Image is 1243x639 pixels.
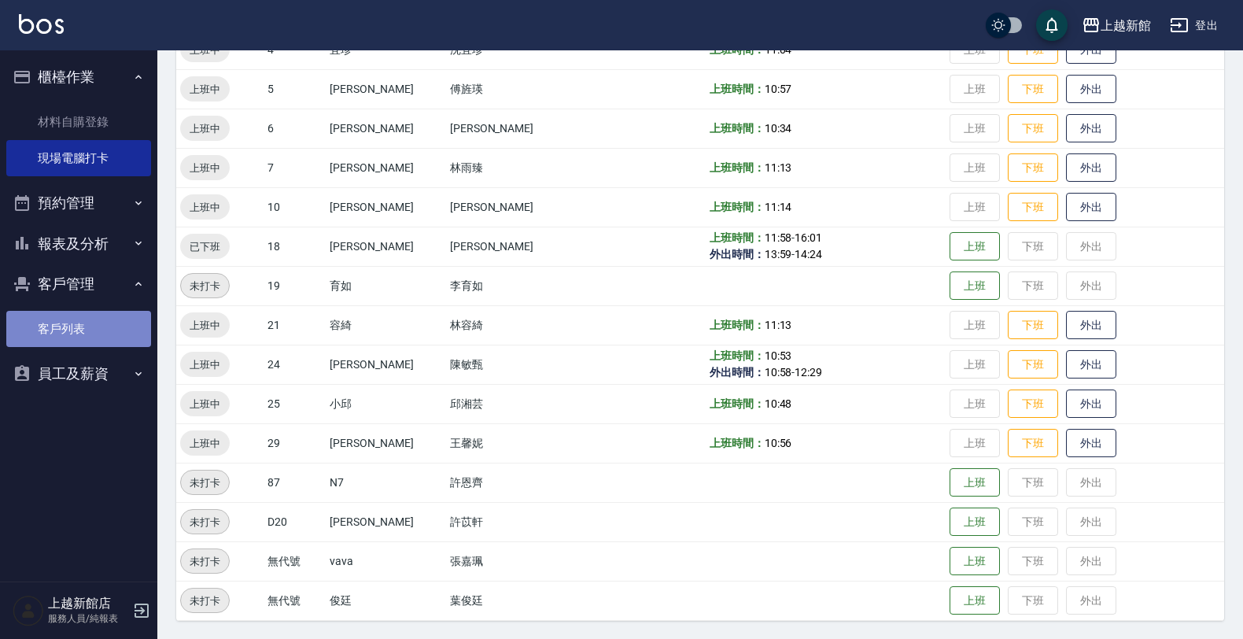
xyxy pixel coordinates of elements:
td: 7 [264,148,326,187]
td: 18 [264,227,326,266]
td: - - [706,227,946,266]
td: 王馨妮 [446,423,586,463]
td: 19 [264,266,326,305]
td: D20 [264,502,326,541]
td: 許苡軒 [446,502,586,541]
button: 外出 [1066,311,1116,340]
td: 24 [264,345,326,384]
button: 下班 [1008,311,1058,340]
td: [PERSON_NAME] [326,423,446,463]
button: 外出 [1066,350,1116,379]
button: 下班 [1008,429,1058,458]
span: 11:04 [765,43,792,56]
span: 未打卡 [181,514,229,530]
span: 11:13 [765,319,792,331]
td: [PERSON_NAME] [446,227,586,266]
button: 下班 [1008,193,1058,222]
button: 外出 [1066,390,1116,419]
b: 上班時間： [710,231,765,244]
span: 10:58 [765,366,792,379]
td: 林容綺 [446,305,586,345]
button: 外出 [1066,75,1116,104]
img: Person [13,595,44,626]
span: 上班中 [180,199,230,216]
b: 上班時間： [710,201,765,213]
td: vava [326,541,446,581]
span: 11:58 [765,231,792,244]
span: 上班中 [180,396,230,412]
span: 未打卡 [181,475,229,491]
span: 10:48 [765,397,792,410]
td: [PERSON_NAME] [326,345,446,384]
button: 上班 [950,586,1000,615]
a: 材料自購登錄 [6,104,151,140]
span: 上班中 [180,120,230,137]
b: 上班時間： [710,83,765,95]
span: 已下班 [180,238,230,255]
span: 上班中 [180,81,230,98]
p: 服務人員/純報表 [48,611,128,626]
td: 25 [264,384,326,423]
td: 小邱 [326,384,446,423]
td: 無代號 [264,581,326,620]
button: 外出 [1066,429,1116,458]
button: 上班 [950,508,1000,537]
button: save [1036,9,1068,41]
b: 上班時間： [710,349,765,362]
td: [PERSON_NAME] [446,187,586,227]
button: 上越新館 [1075,9,1157,42]
span: 13:59 [765,248,792,260]
div: 上越新館 [1101,16,1151,35]
button: 下班 [1008,114,1058,143]
span: 11:14 [765,201,792,213]
span: 16:01 [795,231,822,244]
span: 10:53 [765,349,792,362]
td: [PERSON_NAME] [326,69,446,109]
td: 容綺 [326,305,446,345]
button: 員工及薪資 [6,353,151,394]
td: 5 [264,69,326,109]
td: [PERSON_NAME] [326,109,446,148]
span: 上班中 [180,356,230,373]
td: 李育如 [446,266,586,305]
td: 無代號 [264,541,326,581]
span: 11:13 [765,161,792,174]
button: 外出 [1066,153,1116,183]
td: 張嘉珮 [446,541,586,581]
span: 未打卡 [181,553,229,570]
span: 12:29 [795,366,822,379]
td: 傅旌瑛 [446,69,586,109]
button: 預約管理 [6,183,151,223]
td: [PERSON_NAME] [446,109,586,148]
button: 櫃檯作業 [6,57,151,98]
button: 上班 [950,271,1000,301]
span: 10:57 [765,83,792,95]
td: 陳敏甄 [446,345,586,384]
td: 邱湘芸 [446,384,586,423]
td: 葉俊廷 [446,581,586,620]
td: 育如 [326,266,446,305]
td: 許恩齊 [446,463,586,502]
td: 6 [264,109,326,148]
td: 林雨臻 [446,148,586,187]
td: [PERSON_NAME] [326,148,446,187]
td: 10 [264,187,326,227]
span: 未打卡 [181,593,229,609]
button: 報表及分析 [6,223,151,264]
button: 上班 [950,468,1000,497]
span: 14:24 [795,248,822,260]
button: 下班 [1008,153,1058,183]
span: 10:34 [765,122,792,135]
b: 外出時間： [710,366,765,379]
b: 上班時間： [710,437,765,449]
td: 29 [264,423,326,463]
b: 上班時間： [710,43,765,56]
h5: 上越新館店 [48,596,128,611]
td: 俊廷 [326,581,446,620]
span: 上班中 [180,435,230,452]
button: 下班 [1008,75,1058,104]
button: 上班 [950,547,1000,576]
b: 上班時間： [710,122,765,135]
td: [PERSON_NAME] [326,227,446,266]
img: Logo [19,14,64,34]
